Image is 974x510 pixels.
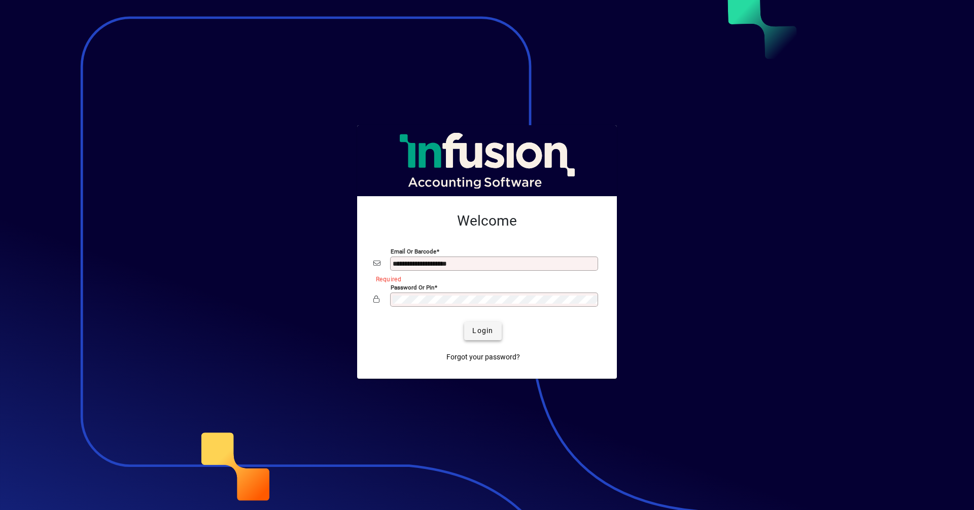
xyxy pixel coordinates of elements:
[391,247,436,254] mat-label: Email or Barcode
[442,348,524,367] a: Forgot your password?
[391,283,434,290] mat-label: Password or Pin
[446,352,520,362] span: Forgot your password?
[373,212,601,230] h2: Welcome
[464,322,501,340] button: Login
[472,325,493,336] span: Login
[376,273,593,284] mat-error: Required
